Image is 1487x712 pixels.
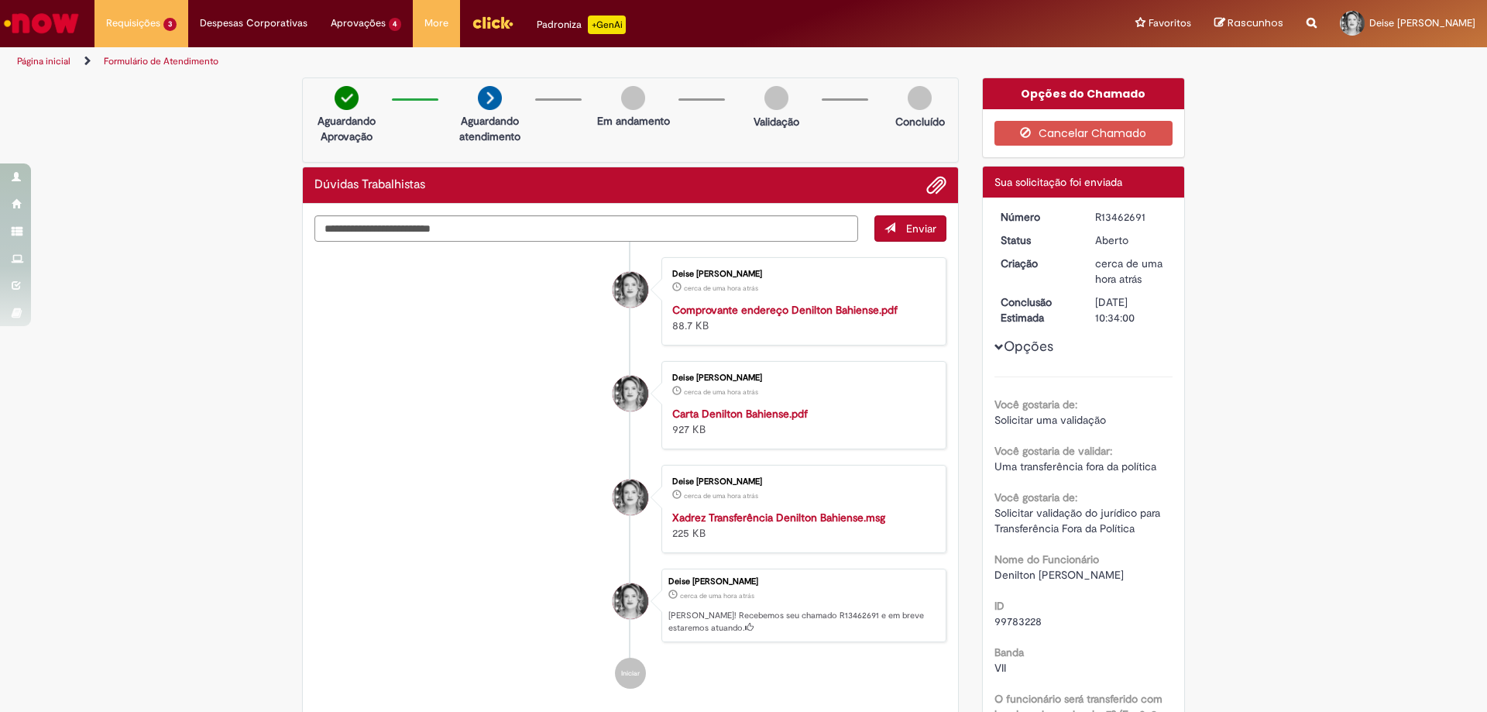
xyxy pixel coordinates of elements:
a: Página inicial [17,55,70,67]
div: Deise Charlise Benetti De Oliveira [613,583,648,619]
div: Aberto [1095,232,1167,248]
img: arrow-next.png [478,86,502,110]
time: 29/08/2025 14:33:02 [684,284,758,293]
p: [PERSON_NAME]! Recebemos seu chamado R13462691 e em breve estaremos atuando. [668,610,938,634]
p: Validação [754,114,799,129]
span: cerca de uma hora atrás [684,387,758,397]
img: img-circle-grey.png [908,86,932,110]
div: Deise Charlise Benetti De Oliveira [613,376,648,411]
div: Padroniza [537,15,626,34]
b: Você gostaria de: [994,490,1077,504]
time: 29/08/2025 14:33:55 [1095,256,1162,286]
div: Opções do Chamado [983,78,1185,109]
p: Concluído [895,114,945,129]
div: 88.7 KB [672,302,930,333]
span: 99783228 [994,614,1042,628]
b: Nome do Funcionário [994,552,1099,566]
span: cerca de uma hora atrás [684,284,758,293]
span: VII [994,661,1006,675]
img: ServiceNow [2,8,81,39]
span: Requisições [106,15,160,31]
dt: Criação [989,256,1084,271]
img: img-circle-grey.png [621,86,645,110]
span: Uma transferência fora da política [994,459,1156,473]
span: Solicitar validação do jurídico para Transferência Fora da Política [994,506,1163,535]
img: img-circle-grey.png [764,86,788,110]
dt: Conclusão Estimada [989,294,1084,325]
dt: Status [989,232,1084,248]
div: 29/08/2025 14:33:55 [1095,256,1167,287]
time: 29/08/2025 14:33:55 [680,591,754,600]
dt: Número [989,209,1084,225]
span: Favoritos [1149,15,1191,31]
time: 29/08/2025 14:31:21 [684,387,758,397]
span: 4 [389,18,402,31]
p: Aguardando atendimento [452,113,527,144]
a: Carta Denilton Bahiense.pdf [672,407,808,421]
div: Deise Charlise Benetti De Oliveira [613,272,648,308]
span: Rascunhos [1228,15,1283,30]
span: Enviar [906,222,936,236]
p: Aguardando Aprovação [309,113,384,144]
b: ID [994,599,1004,613]
p: +GenAi [588,15,626,34]
span: cerca de uma hora atrás [684,491,758,500]
span: cerca de uma hora atrás [680,591,754,600]
span: Deise [PERSON_NAME] [1369,16,1475,29]
span: Aprovações [331,15,386,31]
span: 3 [163,18,177,31]
span: Denilton [PERSON_NAME] [994,568,1124,582]
button: Adicionar anexos [926,175,946,195]
b: Você gostaria de validar: [994,444,1112,458]
div: 927 KB [672,406,930,437]
b: Banda [994,645,1024,659]
a: Comprovante endereço Denilton Bahiense.pdf [672,303,898,317]
ul: Histórico de tíquete [314,242,946,705]
a: Formulário de Atendimento [104,55,218,67]
div: Deise [PERSON_NAME] [672,270,930,279]
div: Deise [PERSON_NAME] [672,477,930,487]
time: 29/08/2025 14:28:45 [684,491,758,500]
a: Xadrez Transferência Denilton Bahiense.msg [672,511,885,525]
span: Solicitar uma validação [994,413,1106,427]
a: Rascunhos [1214,16,1283,31]
div: Deise [PERSON_NAME] [668,577,938,586]
button: Cancelar Chamado [994,121,1173,146]
h2: Dúvidas Trabalhistas Histórico de tíquete [314,178,425,192]
div: [DATE] 10:34:00 [1095,294,1167,325]
p: Em andamento [597,113,670,129]
div: Deise Charlise Benetti De Oliveira [613,480,648,515]
div: Deise [PERSON_NAME] [672,373,930,383]
span: Sua solicitação foi enviada [994,175,1122,189]
span: Despesas Corporativas [200,15,307,31]
span: More [424,15,448,31]
li: Deise Charlise Benetti De Oliveira [314,569,946,643]
button: Enviar [874,215,946,242]
div: R13462691 [1095,209,1167,225]
textarea: Digite sua mensagem aqui... [314,215,858,242]
ul: Trilhas de página [12,47,980,76]
div: 225 KB [672,510,930,541]
b: Você gostaria de: [994,397,1077,411]
img: click_logo_yellow_360x200.png [472,11,513,34]
img: check-circle-green.png [335,86,359,110]
span: cerca de uma hora atrás [1095,256,1162,286]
